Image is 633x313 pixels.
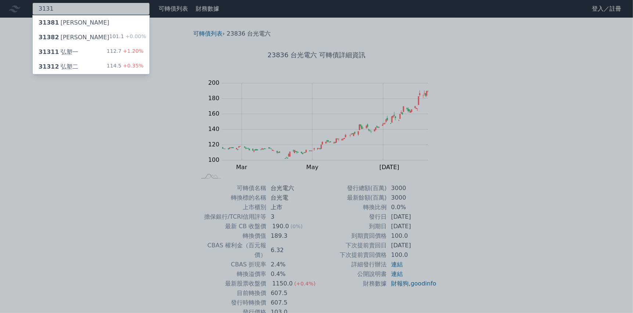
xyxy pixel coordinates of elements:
[39,18,109,27] div: [PERSON_NAME]
[39,48,59,55] span: 31311
[122,63,144,69] span: +0.35%
[124,33,146,39] span: +0.00%
[39,33,109,42] div: [PERSON_NAME]
[109,33,146,42] div: 101.1
[33,15,149,30] a: 31381[PERSON_NAME]
[33,30,149,45] a: 31382[PERSON_NAME] 101.1+0.00%
[39,34,59,41] span: 31382
[39,19,59,26] span: 31381
[39,63,59,70] span: 31312
[33,45,149,59] a: 31311弘塑一 112.7+1.20%
[39,62,78,71] div: 弘塑二
[122,48,144,54] span: +1.20%
[596,278,633,313] iframe: Chat Widget
[107,62,144,71] div: 114.5
[33,59,149,74] a: 31312弘塑二 114.5+0.35%
[596,278,633,313] div: 聊天小工具
[39,48,78,57] div: 弘塑一
[107,48,144,57] div: 112.7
